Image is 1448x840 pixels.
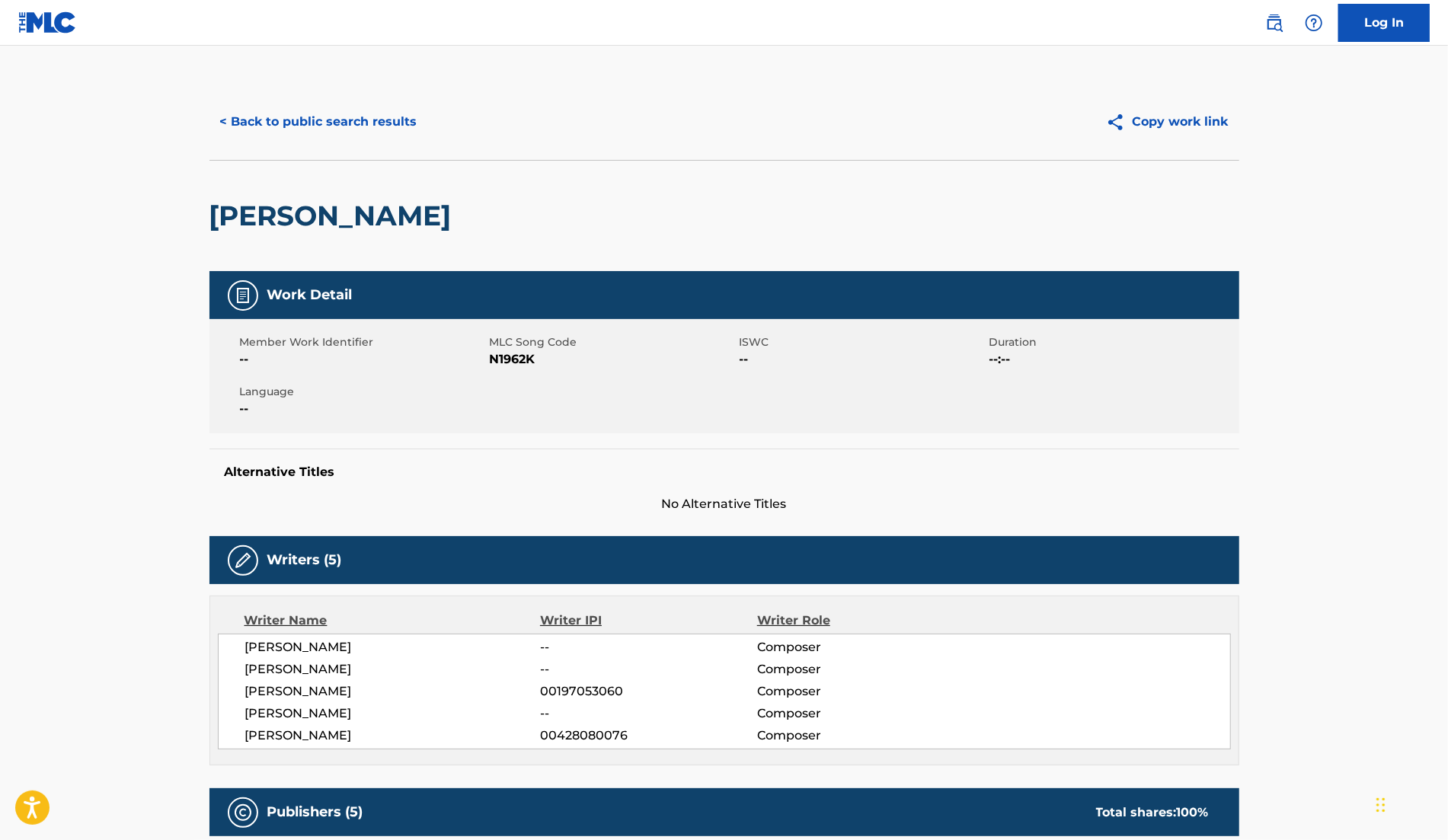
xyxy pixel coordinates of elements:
[245,704,541,723] span: [PERSON_NAME]
[209,495,1239,513] span: No Alternative Titles
[540,660,756,679] span: --
[234,286,252,305] img: Work Detail
[490,350,736,369] span: N1962K
[740,350,986,369] span: --
[209,199,459,233] h2: [PERSON_NAME]
[245,682,541,701] span: [PERSON_NAME]
[757,682,954,701] span: Composer
[245,727,541,745] span: [PERSON_NAME]
[757,704,954,723] span: Composer
[1305,14,1323,32] img: help
[1376,782,1386,828] div: Drag
[540,612,757,630] div: Writer IPI
[234,551,252,570] img: Writers
[1338,4,1430,42] a: Log In
[245,660,541,679] span: [PERSON_NAME]
[267,551,342,569] h5: Writers (5)
[1096,803,1209,822] div: Total shares:
[240,384,486,400] span: Language
[225,465,1224,480] h5: Alternative Titles
[267,803,363,821] h5: Publishers (5)
[1265,14,1283,32] img: search
[267,286,353,304] h5: Work Detail
[740,334,986,350] span: ISWC
[540,682,756,701] span: 00197053060
[757,727,954,745] span: Composer
[989,334,1235,350] span: Duration
[245,612,541,630] div: Writer Name
[234,803,252,822] img: Publishers
[1177,805,1209,819] span: 100 %
[757,612,954,630] div: Writer Role
[540,638,756,656] span: --
[757,660,954,679] span: Composer
[18,11,77,34] img: MLC Logo
[209,103,428,141] button: < Back to public search results
[757,638,954,656] span: Composer
[1259,8,1290,38] a: Public Search
[540,727,756,745] span: 00428080076
[1095,103,1239,141] button: Copy work link
[240,400,486,418] span: --
[989,350,1235,369] span: --:--
[540,704,756,723] span: --
[240,334,486,350] span: Member Work Identifier
[1299,8,1329,38] div: Help
[1106,113,1133,132] img: Copy work link
[245,638,541,656] span: [PERSON_NAME]
[240,350,486,369] span: --
[490,334,736,350] span: MLC Song Code
[1372,767,1448,840] iframe: Chat Widget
